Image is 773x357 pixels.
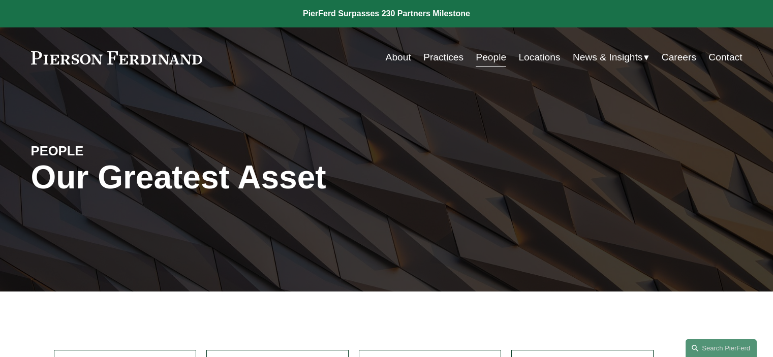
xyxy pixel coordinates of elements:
[708,48,742,67] a: Contact
[573,49,643,67] span: News & Insights
[31,159,505,196] h1: Our Greatest Asset
[31,143,209,159] h4: PEOPLE
[476,48,506,67] a: People
[662,48,696,67] a: Careers
[423,48,463,67] a: Practices
[518,48,560,67] a: Locations
[573,48,650,67] a: folder dropdown
[686,339,757,357] a: Search this site
[386,48,411,67] a: About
